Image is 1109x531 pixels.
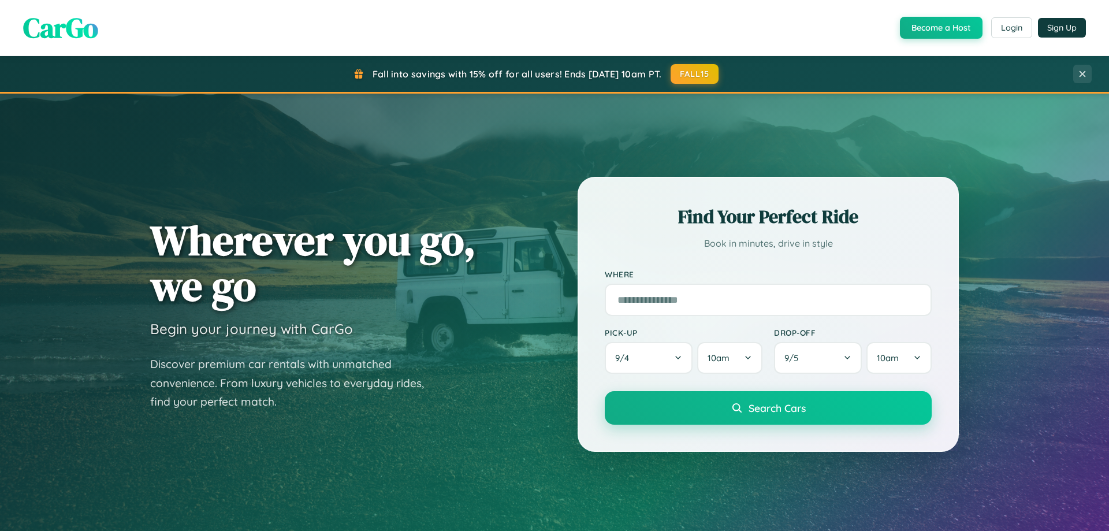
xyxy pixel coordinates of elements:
[900,17,983,39] button: Become a Host
[697,342,762,374] button: 10am
[991,17,1032,38] button: Login
[708,352,730,363] span: 10am
[605,328,762,337] label: Pick-up
[784,352,804,363] span: 9 / 5
[749,402,806,414] span: Search Cars
[866,342,932,374] button: 10am
[150,320,353,337] h3: Begin your journey with CarGo
[877,352,899,363] span: 10am
[605,235,932,252] p: Book in minutes, drive in style
[150,355,439,411] p: Discover premium car rentals with unmatched convenience. From luxury vehicles to everyday rides, ...
[23,9,98,47] span: CarGo
[671,64,719,84] button: FALL15
[373,68,662,80] span: Fall into savings with 15% off for all users! Ends [DATE] 10am PT.
[150,217,476,309] h1: Wherever you go, we go
[615,352,635,363] span: 9 / 4
[774,328,932,337] label: Drop-off
[774,342,862,374] button: 9/5
[1038,18,1086,38] button: Sign Up
[605,342,693,374] button: 9/4
[605,204,932,229] h2: Find Your Perfect Ride
[605,391,932,425] button: Search Cars
[605,269,932,279] label: Where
